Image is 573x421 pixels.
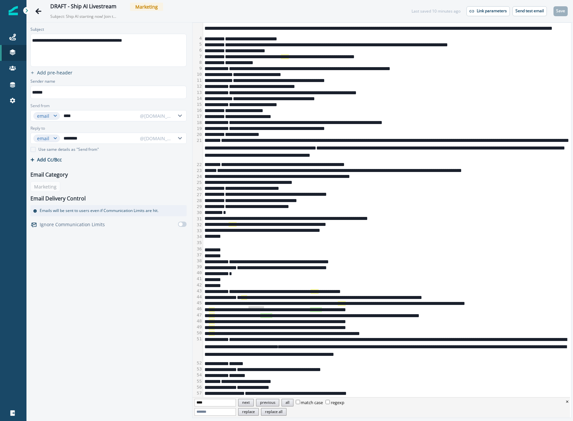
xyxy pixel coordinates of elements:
input: match case [296,400,300,404]
p: Email Category [30,171,68,179]
button: Link parameters [466,6,510,16]
p: Add pre-header [37,69,72,76]
p: Use same details as "Send from" [38,147,99,152]
div: 18 [193,120,203,126]
div: 5 [193,41,203,47]
div: 36 [193,246,203,252]
div: 26 [193,186,203,192]
div: 10 [193,71,203,77]
div: 42 [193,282,203,288]
div: 16 [193,107,203,113]
p: Emails will be sent to users even if Communication Limits are hit. [40,208,158,214]
div: 43 [193,288,203,294]
div: 14 [193,96,203,102]
div: @[DOMAIN_NAME] [140,112,172,119]
div: 57 [193,390,203,396]
label: match case [296,400,323,405]
img: Inflection [9,6,18,15]
div: Last saved 10 minutes ago [412,8,461,14]
div: email [37,135,50,142]
button: replace all [261,408,286,416]
div: 40 [193,270,203,276]
div: 27 [193,192,203,198]
button: Add Cc/Bcc [30,156,62,163]
button: replace [238,408,259,416]
div: 3 [193,17,203,35]
label: Send from [30,103,50,109]
div: 53 [193,366,203,372]
div: 4 [193,35,203,41]
div: 25 [193,180,203,186]
div: 52 [193,360,203,366]
div: 58 [193,396,203,402]
label: regexp [326,400,344,405]
p: Ignore Communication Limits [40,221,105,228]
div: 56 [193,384,203,390]
div: 8 [193,60,203,65]
div: DRAFT - Ship AI Livestream [50,3,116,11]
div: 20 [193,132,203,138]
div: 44 [193,294,203,300]
p: Save [556,9,565,13]
div: 50 [193,330,203,336]
div: 11 [193,77,203,83]
div: 51 [193,336,203,360]
div: 34 [193,234,203,240]
button: Save [553,6,568,16]
p: Link parameters [477,9,507,13]
div: 21 [193,138,203,162]
button: close [566,398,569,405]
div: 45 [193,300,203,306]
div: 31 [193,216,203,222]
div: 7 [193,54,203,60]
div: 13 [193,90,203,96]
div: 48 [193,318,203,324]
div: 15 [193,102,203,107]
div: 33 [193,228,203,234]
div: 39 [193,264,203,270]
button: Send test email [512,6,547,16]
p: Subject: Ship AI starting now! Join the livestream & discussion [50,11,116,20]
div: 38 [193,258,203,264]
div: 49 [193,324,203,330]
div: 35 [193,240,203,246]
div: 9 [193,65,203,71]
div: 6 [193,47,203,53]
button: Go back [32,5,45,18]
div: 46 [193,306,203,312]
div: 54 [193,372,203,378]
div: 24 [193,174,203,180]
div: 19 [193,126,203,132]
div: email [37,112,50,119]
span: Marketing [130,3,163,11]
div: 28 [193,198,203,204]
input: regexp [326,400,330,404]
div: 17 [193,113,203,119]
div: 32 [193,222,203,228]
div: 12 [193,83,203,89]
div: 55 [193,378,203,384]
p: Sender name [30,78,55,86]
div: @[DOMAIN_NAME] [140,135,172,142]
div: 37 [193,252,203,258]
button: previous [256,399,279,406]
div: 29 [193,204,203,210]
div: 22 [193,162,203,168]
button: all [282,399,293,406]
div: 23 [193,168,203,174]
div: 47 [193,312,203,318]
p: Subject [30,26,44,34]
p: Email Delivery Control [30,194,86,202]
input: Find [195,399,236,406]
div: 41 [193,276,203,282]
button: next [238,399,254,406]
button: add preheader [28,69,75,76]
div: 30 [193,210,203,216]
label: Reply to [30,125,45,131]
input: Replace [195,408,236,416]
p: Send test email [515,9,544,13]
